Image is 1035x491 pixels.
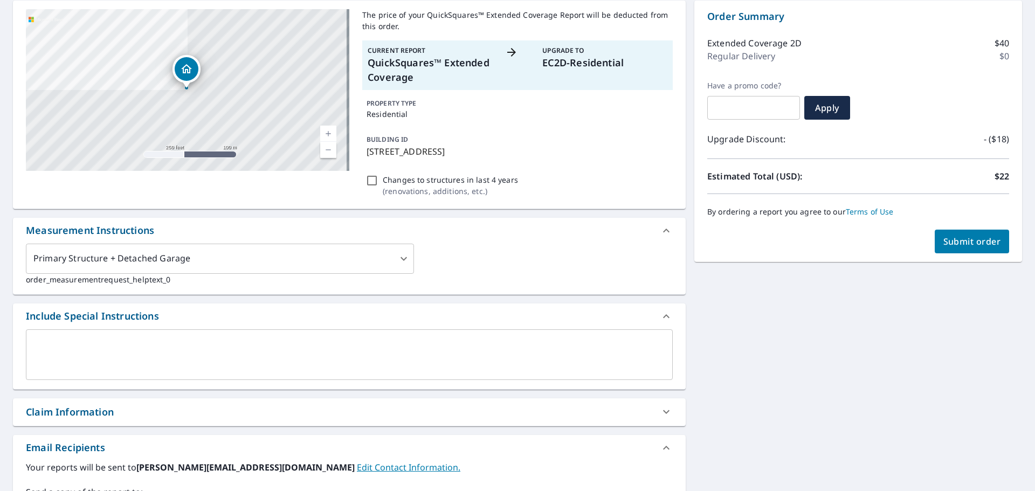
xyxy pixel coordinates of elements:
[172,55,201,88] div: Dropped pin, building 1, Residential property, 5723 Gladehill Dr Kingwood, TX 77345
[26,309,159,323] div: Include Special Instructions
[26,244,414,274] div: Primary Structure + Detached Garage
[995,37,1009,50] p: $40
[999,50,1009,63] p: $0
[13,303,686,329] div: Include Special Instructions
[707,81,800,91] label: Have a promo code?
[26,461,673,474] label: Your reports will be sent to
[707,133,858,146] p: Upgrade Discount:
[362,9,673,32] p: The price of your QuickSquares™ Extended Coverage Report will be deducted from this order.
[13,218,686,244] div: Measurement Instructions
[707,9,1009,24] p: Order Summary
[26,223,154,238] div: Measurement Instructions
[542,56,667,70] p: EC2D-Residential
[367,135,408,144] p: BUILDING ID
[26,440,105,455] div: Email Recipients
[368,46,493,56] p: Current Report
[984,133,1009,146] p: - ($18)
[707,50,775,63] p: Regular Delivery
[707,170,858,183] p: Estimated Total (USD):
[707,37,802,50] p: Extended Coverage 2D
[804,96,850,120] button: Apply
[367,108,668,120] p: Residential
[13,398,686,426] div: Claim Information
[846,206,894,217] a: Terms of Use
[542,46,667,56] p: Upgrade To
[26,274,673,285] p: order_measurementrequest_helptext_0
[320,126,336,142] a: Current Level 17, Zoom In
[26,405,114,419] div: Claim Information
[383,174,518,185] p: Changes to structures in last 4 years
[13,435,686,461] div: Email Recipients
[383,185,518,197] p: ( renovations, additions, etc. )
[367,99,668,108] p: PROPERTY TYPE
[320,142,336,158] a: Current Level 17, Zoom Out
[935,230,1010,253] button: Submit order
[995,170,1009,183] p: $22
[367,145,668,158] p: [STREET_ADDRESS]
[368,56,493,85] p: QuickSquares™ Extended Coverage
[707,207,1009,217] p: By ordering a report you agree to our
[136,461,357,473] b: [PERSON_NAME][EMAIL_ADDRESS][DOMAIN_NAME]
[943,236,1001,247] span: Submit order
[813,102,841,114] span: Apply
[357,461,460,473] a: EditContactInfo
